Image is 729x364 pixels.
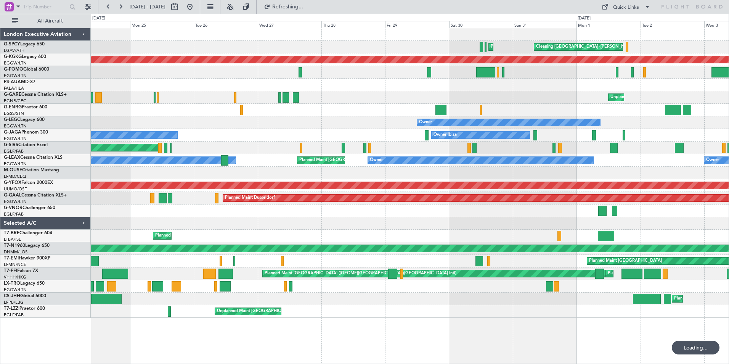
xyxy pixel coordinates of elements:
span: T7-BRE [4,231,19,235]
span: G-ENRG [4,105,22,110]
span: CS-JHH [4,294,20,298]
span: P4-AUA [4,80,21,84]
div: Sat 30 [449,21,513,28]
a: G-LEGCLegacy 600 [4,118,45,122]
a: EGLF/FAB [4,148,24,154]
div: Unplanned Maint Chester [610,92,660,103]
div: Planned Maint Athens ([PERSON_NAME] Intl) [491,41,578,53]
a: P4-AUAMD-87 [4,80,35,84]
a: FALA/HLA [4,85,24,91]
button: Quick Links [598,1,654,13]
div: [DATE] [578,15,591,22]
a: G-ENRGPraetor 600 [4,105,47,110]
span: T7-EMI [4,256,19,261]
div: Tue 26 [194,21,257,28]
div: Planned Maint [GEOGRAPHIC_DATA] [589,255,662,267]
a: G-VNORChallenger 650 [4,206,55,210]
a: G-YFOXFalcon 2000EX [4,180,53,185]
button: Refreshing... [260,1,306,13]
div: Owner [706,155,719,166]
div: Planned Maint [GEOGRAPHIC_DATA] ([GEOGRAPHIC_DATA] Intl) [265,268,392,279]
a: G-FOMOGlobal 6000 [4,67,49,72]
div: Owner Ibiza [434,129,457,141]
a: EGGW/LTN [4,60,27,66]
div: Quick Links [613,4,639,11]
a: EGNR/CEG [4,98,27,104]
a: G-SPCYLegacy 650 [4,42,45,47]
span: T7-N1960 [4,243,25,248]
div: Sun 24 [66,21,130,28]
a: G-LEAXCessna Citation XLS [4,155,63,160]
a: LFPB/LBG [4,300,24,305]
span: T7-LZZI [4,306,19,311]
span: G-VNOR [4,206,22,210]
a: G-KGKGLegacy 600 [4,55,46,59]
a: LTBA/ISL [4,237,21,242]
a: T7-EMIHawker 900XP [4,256,50,261]
a: EGLF/FAB [4,211,24,217]
div: Owner [370,155,383,166]
a: G-GARECessna Citation XLS+ [4,92,67,97]
a: EGGW/LTN [4,73,27,79]
div: Mon 1 [576,21,640,28]
a: EGGW/LTN [4,287,27,293]
div: Cleaning [GEOGRAPHIC_DATA] ([PERSON_NAME] Intl) [536,41,644,53]
span: [DATE] - [DATE] [130,3,165,10]
span: G-SIRS [4,143,18,147]
span: G-JAGA [4,130,21,135]
input: Trip Number [23,1,67,13]
a: T7-FFIFalcon 7X [4,269,38,273]
span: G-SPCY [4,42,20,47]
span: G-KGKG [4,55,22,59]
a: EGGW/LTN [4,123,27,129]
span: G-FOMO [4,67,23,72]
span: G-LEAX [4,155,20,160]
div: [DATE] [92,15,105,22]
span: T7-FFI [4,269,17,273]
span: G-GAAL [4,193,21,198]
a: EGGW/LTN [4,161,27,167]
div: Mon 25 [130,21,194,28]
a: DNMM/LOS [4,249,27,255]
div: Thu 28 [321,21,385,28]
a: G-JAGAPhenom 300 [4,130,48,135]
a: CS-JHHGlobal 6000 [4,294,46,298]
a: EGGW/LTN [4,136,27,142]
div: Owner [419,117,432,128]
div: Loading... [672,341,719,354]
span: All Aircraft [20,18,80,24]
a: T7-BREChallenger 604 [4,231,52,235]
span: M-OUSE [4,168,22,172]
a: LFMD/CEQ [4,174,26,179]
a: UUMO/OSF [4,186,27,192]
a: EGGW/LTN [4,199,27,205]
span: G-GARE [4,92,21,97]
a: VHHH/HKG [4,274,26,280]
div: Sun 31 [513,21,576,28]
button: All Aircraft [8,15,83,27]
a: T7-N1960Legacy 650 [4,243,50,248]
span: G-YFOX [4,180,21,185]
div: Planned Maint Warsaw ([GEOGRAPHIC_DATA]) [155,230,247,242]
span: LX-TRO [4,281,20,286]
a: LGAV/ATH [4,48,24,53]
a: G-GAALCessna Citation XLS+ [4,193,67,198]
a: LFMN/NCE [4,262,26,267]
a: M-OUSECitation Mustang [4,168,59,172]
div: Planned Maint Dusseldorf [225,192,275,204]
span: G-LEGC [4,118,20,122]
a: EGSS/STN [4,111,24,116]
div: Unplanned Maint [GEOGRAPHIC_DATA] ([GEOGRAPHIC_DATA]) [217,306,342,317]
div: Fri 29 [385,21,449,28]
span: Refreshing... [272,4,304,10]
a: G-SIRSCitation Excel [4,143,48,147]
a: EGLF/FAB [4,312,24,318]
div: Tue 2 [641,21,704,28]
a: LX-TROLegacy 650 [4,281,45,286]
div: Planned Maint [GEOGRAPHIC_DATA] ([GEOGRAPHIC_DATA]) [299,155,419,166]
a: T7-LZZIPraetor 600 [4,306,45,311]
